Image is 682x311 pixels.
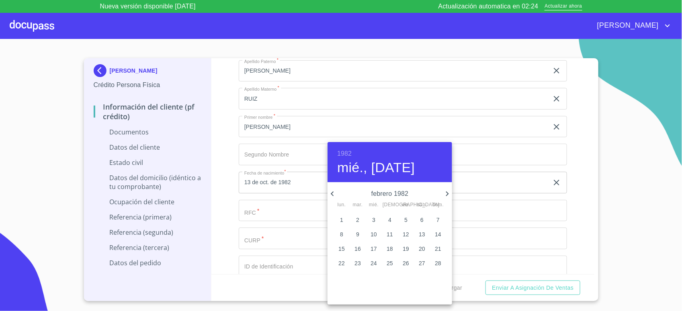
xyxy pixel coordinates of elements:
button: 22 [334,256,349,271]
button: 2 [350,213,365,228]
p: 7 [436,216,440,224]
button: 26 [399,256,413,271]
button: 12 [399,228,413,242]
p: 1 [340,216,343,224]
button: 15 [334,242,349,256]
p: 11 [387,230,393,238]
span: vie. [399,201,413,209]
p: 12 [403,230,409,238]
p: 13 [419,230,425,238]
p: 27 [419,259,425,267]
button: 10 [367,228,381,242]
p: 5 [404,216,408,224]
button: 11 [383,228,397,242]
button: 17 [367,242,381,256]
button: 7 [431,213,445,228]
button: 8 [334,228,349,242]
span: dom. [431,201,445,209]
p: 10 [371,230,377,238]
button: 5 [399,213,413,228]
p: 20 [419,245,425,253]
p: 21 [435,245,441,253]
span: mar. [350,201,365,209]
button: 4 [383,213,397,228]
button: 13 [415,228,429,242]
p: 19 [403,245,409,253]
p: 18 [387,245,393,253]
button: 21 [431,242,445,256]
button: 25 [383,256,397,271]
button: 19 [399,242,413,256]
p: 22 [338,259,345,267]
p: 4 [388,216,391,224]
p: 28 [435,259,441,267]
p: febrero 1982 [337,189,442,199]
p: 26 [403,259,409,267]
p: 16 [354,245,361,253]
p: 2 [356,216,359,224]
p: 23 [354,259,361,267]
span: mié. [367,201,381,209]
p: 14 [435,230,441,238]
button: 27 [415,256,429,271]
button: 6 [415,213,429,228]
button: 3 [367,213,381,228]
p: 24 [371,259,377,267]
span: sáb. [415,201,429,209]
button: 28 [431,256,445,271]
p: 6 [420,216,424,224]
button: 20 [415,242,429,256]
p: 17 [371,245,377,253]
button: 16 [350,242,365,256]
button: 14 [431,228,445,242]
p: 3 [372,216,375,224]
span: lun. [334,201,349,209]
button: 18 [383,242,397,256]
p: 9 [356,230,359,238]
button: 1 [334,213,349,228]
p: 25 [387,259,393,267]
span: [DEMOGRAPHIC_DATA]. [383,201,397,209]
button: 1982 [337,148,352,159]
button: 24 [367,256,381,271]
button: mié., [DATE] [337,159,415,176]
p: 8 [340,230,343,238]
button: 9 [350,228,365,242]
button: 23 [350,256,365,271]
p: 15 [338,245,345,253]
